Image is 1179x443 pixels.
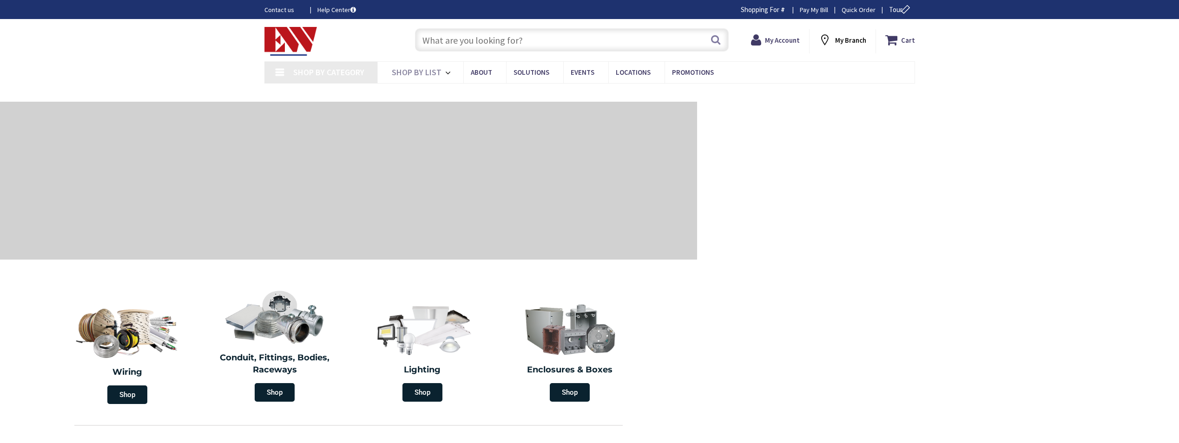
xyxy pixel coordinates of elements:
h2: Lighting [356,364,489,376]
h2: Wiring [58,366,197,378]
a: Cart [885,32,915,48]
span: Solutions [514,68,549,77]
strong: Cart [901,32,915,48]
a: Wiring Shop [53,297,201,409]
a: Conduit, Fittings, Bodies, Raceways Shop [204,285,347,406]
a: Enclosures & Boxes Shop [499,297,642,406]
a: Lighting Shop [351,297,494,406]
img: Electrical Wholesalers, Inc. [264,27,317,56]
span: Shop [255,383,295,402]
strong: # [781,5,785,14]
span: Tour [889,5,913,14]
span: Shopping For [741,5,779,14]
a: My Account [751,32,800,48]
span: Promotions [672,68,714,77]
span: Shop By Category [293,67,364,78]
span: Shop By List [392,67,441,78]
h2: Enclosures & Boxes [503,364,637,376]
a: Quick Order [842,5,876,14]
span: About [471,68,492,77]
input: What are you looking for? [415,28,729,52]
span: Locations [616,68,651,77]
h2: Conduit, Fittings, Bodies, Raceways [208,352,342,376]
span: Shop [107,385,147,404]
span: Events [571,68,594,77]
a: Pay My Bill [800,5,828,14]
a: Help Center [317,5,356,14]
strong: My Branch [835,36,866,45]
span: Shop [550,383,590,402]
span: Shop [402,383,442,402]
a: Contact us [264,5,303,14]
strong: My Account [765,36,800,45]
div: My Branch [818,32,866,48]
